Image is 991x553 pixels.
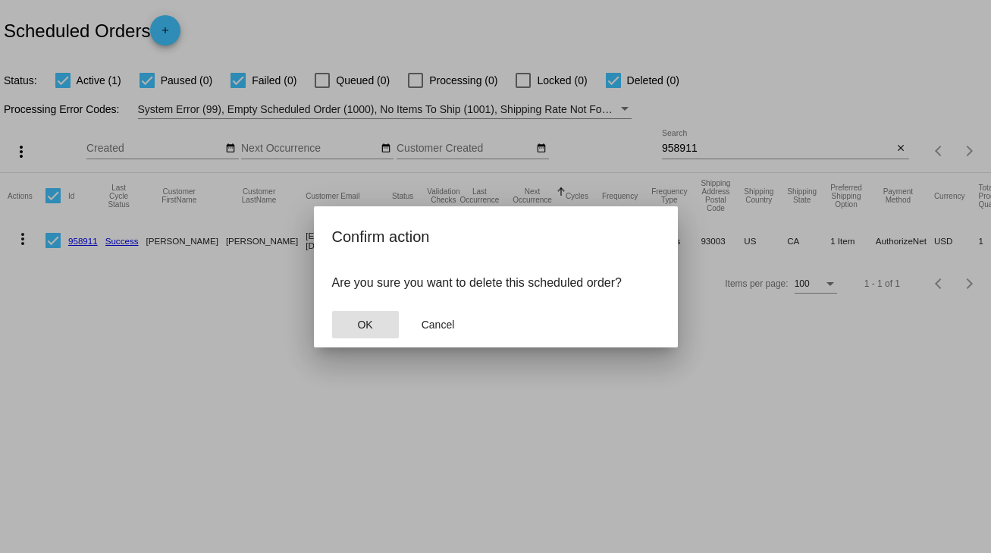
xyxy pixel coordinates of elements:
p: Are you sure you want to delete this scheduled order? [332,276,660,290]
button: Close dialog [332,311,399,338]
h2: Confirm action [332,225,660,249]
span: Cancel [422,319,455,331]
button: Close dialog [405,311,472,338]
span: OK [357,319,372,331]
